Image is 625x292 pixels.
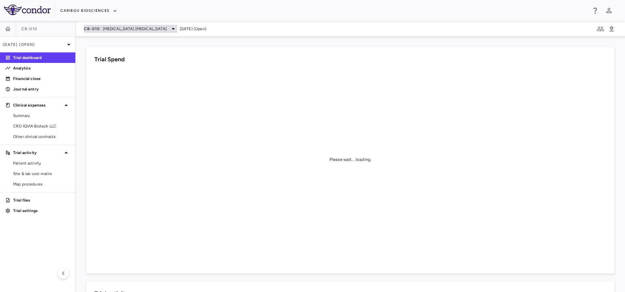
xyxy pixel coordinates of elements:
[13,102,62,108] p: Clinical expenses
[13,197,70,203] p: Trial files
[13,150,62,156] p: Trial activity
[13,123,70,129] span: CRO IQVIA Biotech LLC
[13,65,70,71] p: Analytics
[103,26,167,32] span: [MEDICAL_DATA] [MEDICAL_DATA]
[13,86,70,92] p: Journal entry
[94,55,125,64] h6: Trial Spend
[13,208,70,214] p: Trial settings
[13,181,70,187] span: Map procedures
[13,171,70,177] span: Site & lab cost matrix
[13,134,70,140] span: Other clinical contracts
[13,160,70,166] span: Patient activity
[84,26,100,31] span: CB-010
[21,26,38,31] span: CB-010
[13,113,70,119] span: Summary
[3,42,65,48] p: [DATE] (Open)
[13,76,70,82] p: Financial close
[330,157,371,163] div: Please wait... loading.
[4,5,51,15] img: logo-full-SnFGN8VE.png
[180,26,206,32] span: [DATE] (Open)
[60,6,117,16] button: Caribou Biosciences
[13,55,70,61] p: Trial dashboard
